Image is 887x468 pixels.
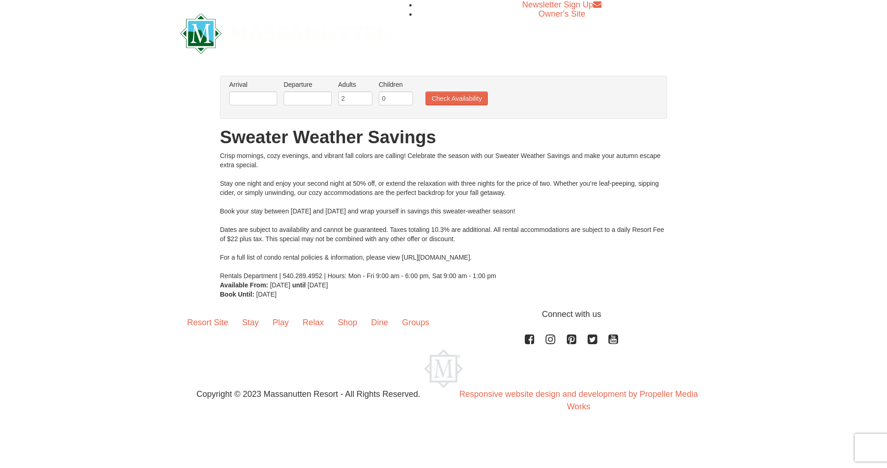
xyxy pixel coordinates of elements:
div: Crisp mornings, cozy evenings, and vibrant fall colors are calling! Celebrate the season with our... [220,151,667,280]
a: Relax [296,308,331,337]
span: [DATE] [308,281,328,289]
button: Check Availability [425,91,488,105]
a: Massanutten Resort [180,21,392,43]
a: Responsive website design and development by Propeller Media Works [459,389,698,411]
a: Resort Site [180,308,235,337]
label: Arrival [229,80,277,89]
h1: Sweater Weather Savings [220,128,667,146]
strong: Available From: [220,281,268,289]
span: [DATE] [270,281,290,289]
a: Stay [235,308,266,337]
a: Owner's Site [539,9,585,18]
a: Shop [331,308,364,337]
a: Dine [364,308,395,337]
a: Play [266,308,296,337]
span: [DATE] [256,291,277,298]
p: Copyright © 2023 Massanutten Resort - All Rights Reserved. [173,388,443,401]
label: Adults [338,80,372,89]
img: Massanutten Resort Logo [180,13,392,54]
img: Massanutten Resort Logo [424,349,463,388]
label: Departure [284,80,332,89]
p: Connect with us [180,308,707,321]
label: Children [379,80,413,89]
a: Groups [395,308,436,337]
strong: Book Until: [220,291,255,298]
strong: until [292,281,306,289]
